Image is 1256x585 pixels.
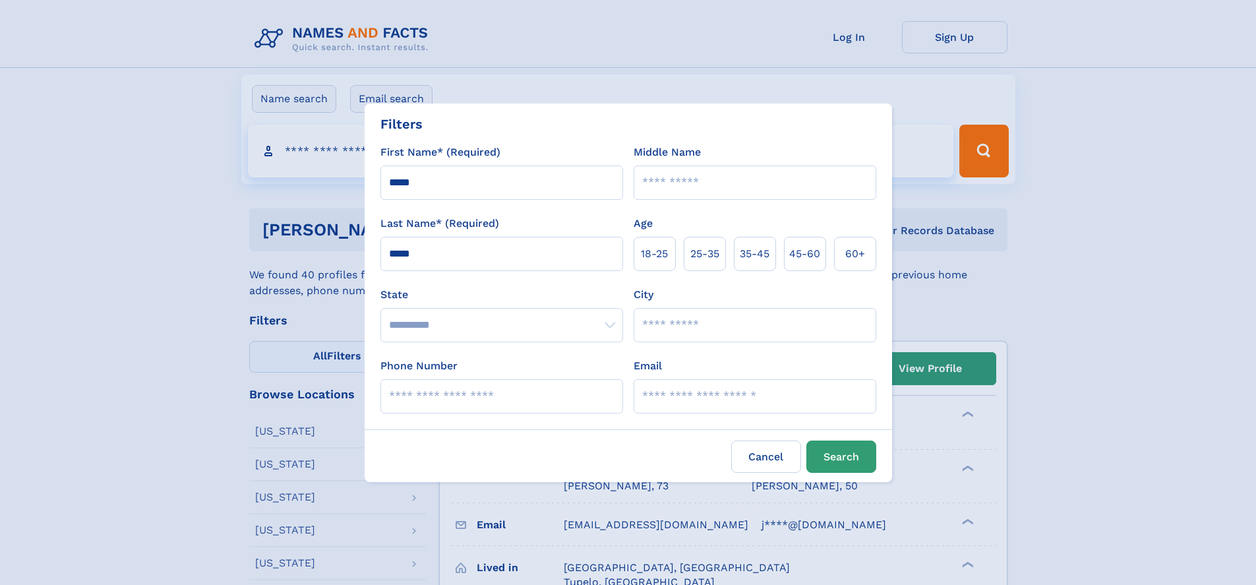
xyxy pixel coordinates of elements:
span: 60+ [845,246,865,262]
span: 35‑45 [740,246,769,262]
label: State [380,287,623,303]
label: Phone Number [380,358,458,374]
div: Filters [380,114,423,134]
button: Search [806,441,876,473]
label: First Name* (Required) [380,144,500,160]
label: Last Name* (Required) [380,216,499,231]
span: 18‑25 [641,246,668,262]
label: Email [634,358,662,374]
label: Cancel [731,441,801,473]
span: 45‑60 [789,246,820,262]
label: Age [634,216,653,231]
span: 25‑35 [690,246,719,262]
label: City [634,287,653,303]
label: Middle Name [634,144,701,160]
